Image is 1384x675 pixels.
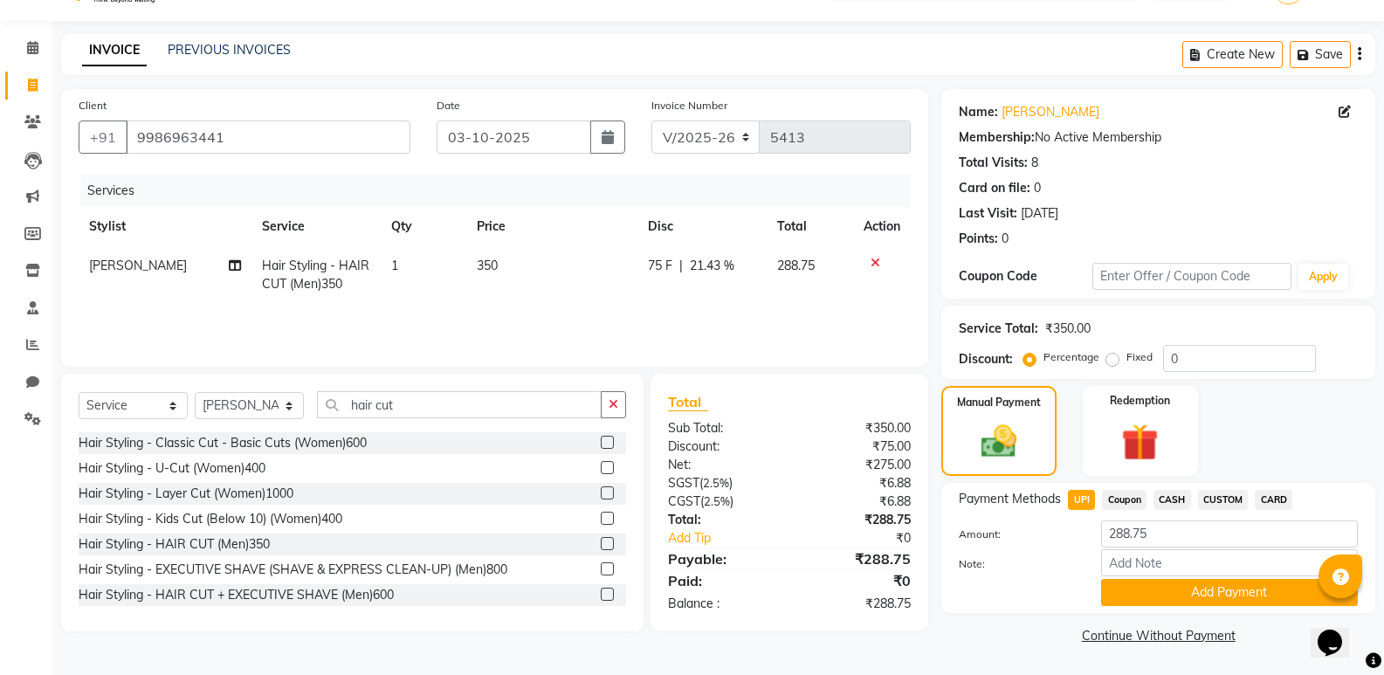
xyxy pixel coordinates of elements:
[1045,320,1091,338] div: ₹350.00
[1110,419,1170,465] img: _gift.svg
[1102,490,1146,510] span: Coupon
[668,475,699,491] span: SGST
[959,103,998,121] div: Name:
[79,434,367,452] div: Hair Styling - Classic Cut - Basic Cuts (Women)600
[1290,41,1351,68] button: Save
[655,529,812,548] a: Add Tip
[655,570,789,591] div: Paid:
[1092,263,1291,290] input: Enter Offer / Coupon Code
[89,258,187,273] span: [PERSON_NAME]
[79,510,342,528] div: Hair Styling - Kids Cut (Below 10) (Women)400
[789,474,924,492] div: ₹6.88
[767,207,853,246] th: Total
[703,476,729,490] span: 2.5%
[668,393,708,411] span: Total
[391,258,398,273] span: 1
[959,204,1017,223] div: Last Visit:
[381,207,466,246] th: Qty
[970,421,1028,462] img: _cash.svg
[80,175,924,207] div: Services
[959,320,1038,338] div: Service Total:
[655,595,789,613] div: Balance :
[1034,179,1041,197] div: 0
[437,98,460,114] label: Date
[655,548,789,569] div: Payable:
[1182,41,1283,68] button: Create New
[79,535,270,554] div: Hair Styling - HAIR CUT (Men)350
[477,258,498,273] span: 350
[79,98,107,114] label: Client
[946,556,1087,572] label: Note:
[789,511,924,529] div: ₹288.75
[168,42,291,58] a: PREVIOUS INVOICES
[1153,490,1191,510] span: CASH
[853,207,911,246] th: Action
[789,570,924,591] div: ₹0
[789,548,924,569] div: ₹288.75
[655,492,789,511] div: ( )
[789,595,924,613] div: ₹288.75
[1031,154,1038,172] div: 8
[1021,204,1058,223] div: [DATE]
[777,258,815,273] span: 288.75
[959,128,1035,147] div: Membership:
[959,179,1030,197] div: Card on file:
[704,494,730,508] span: 2.5%
[690,257,734,275] span: 21.43 %
[262,258,369,292] span: Hair Styling - HAIR CUT (Men)350
[655,419,789,437] div: Sub Total:
[1101,579,1358,606] button: Add Payment
[1068,490,1095,510] span: UPI
[1110,393,1170,409] label: Redemption
[79,485,293,503] div: Hair Styling - Layer Cut (Women)1000
[1043,349,1099,365] label: Percentage
[637,207,767,246] th: Disc
[466,207,637,246] th: Price
[789,492,924,511] div: ₹6.88
[957,395,1041,410] label: Manual Payment
[1126,349,1153,365] label: Fixed
[959,490,1061,508] span: Payment Methods
[959,128,1358,147] div: No Active Membership
[1298,264,1348,290] button: Apply
[1198,490,1249,510] span: CUSTOM
[251,207,381,246] th: Service
[789,437,924,456] div: ₹75.00
[126,121,410,154] input: Search by Name/Mobile/Email/Code
[679,257,683,275] span: |
[668,493,700,509] span: CGST
[789,419,924,437] div: ₹350.00
[812,529,924,548] div: ₹0
[655,474,789,492] div: ( )
[1255,490,1292,510] span: CARD
[79,459,265,478] div: Hair Styling - U-Cut (Women)400
[789,456,924,474] div: ₹275.00
[79,561,507,579] div: Hair Styling - EXECUTIVE SHAVE (SHAVE & EXPRESS CLEAN-UP) (Men)800
[945,627,1372,645] a: Continue Without Payment
[655,511,789,529] div: Total:
[655,456,789,474] div: Net:
[82,35,147,66] a: INVOICE
[1101,549,1358,576] input: Add Note
[1002,103,1099,121] a: [PERSON_NAME]
[959,230,998,248] div: Points:
[79,586,394,604] div: Hair Styling - HAIR CUT + EXECUTIVE SHAVE (Men)600
[651,98,727,114] label: Invoice Number
[317,391,602,418] input: Search or Scan
[959,267,1091,286] div: Coupon Code
[959,350,1013,368] div: Discount:
[655,437,789,456] div: Discount:
[79,207,251,246] th: Stylist
[1101,520,1358,548] input: Amount
[79,121,127,154] button: +91
[1002,230,1009,248] div: 0
[959,154,1028,172] div: Total Visits:
[648,257,672,275] span: 75 F
[946,527,1087,542] label: Amount:
[1311,605,1367,658] iframe: chat widget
